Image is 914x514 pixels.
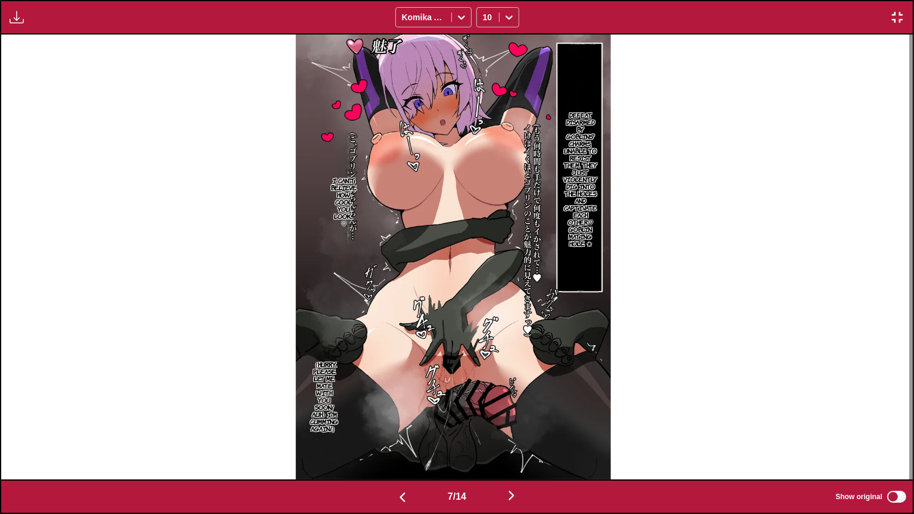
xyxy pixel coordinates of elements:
[561,109,600,249] p: Defeat. Disarmed by goblins' charms, unable to resist them. They just violently dig into the hole...
[887,491,906,503] input: Show original
[835,493,882,501] span: Show original
[10,10,24,24] img: Download translated images
[296,35,610,479] img: Manga Panel
[308,358,341,434] p: （Hurry... Please let me mate with you soon! Auh♪ I'm cumming again!）
[329,174,359,229] p: I can't believe how cool you look... ♡
[395,490,410,504] img: Previous page
[504,488,519,503] img: Next page
[448,491,466,502] span: 7 / 14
